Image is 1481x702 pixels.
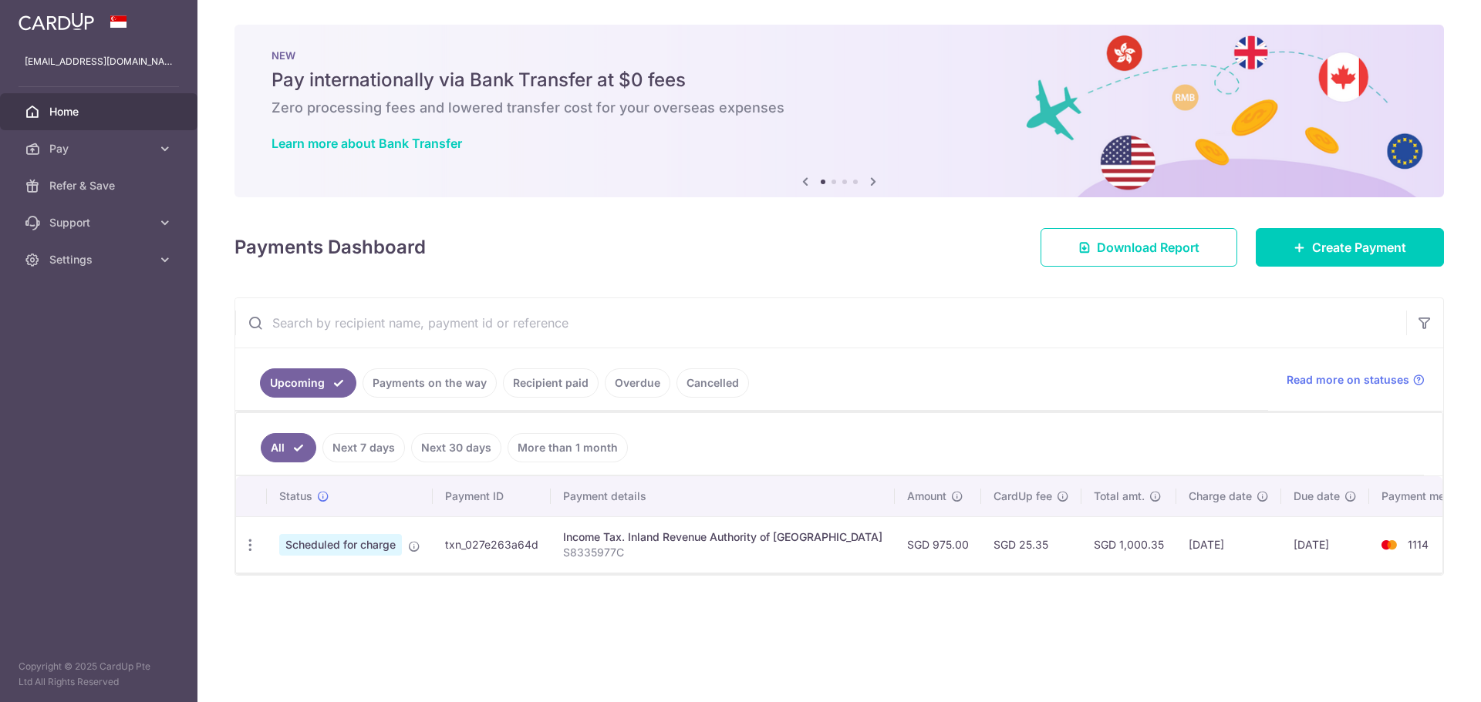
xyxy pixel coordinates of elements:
span: Refer & Save [49,178,151,193]
span: 1114 [1408,538,1429,551]
p: [EMAIL_ADDRESS][DOMAIN_NAME] [25,54,173,69]
a: Payments on the way [363,368,497,398]
input: Search by recipient name, payment id or reference [235,298,1406,348]
a: Create Payment [1256,228,1444,267]
a: Learn more about Bank Transfer [272,136,462,151]
span: Charge date [1189,489,1252,504]
td: SGD 1,000.35 [1081,516,1176,573]
span: Download Report [1097,238,1199,257]
span: Help [35,11,66,25]
div: Income Tax. Inland Revenue Authority of [GEOGRAPHIC_DATA] [563,529,882,545]
span: Pay [49,141,151,156]
span: Create Payment [1312,238,1406,257]
a: Upcoming [260,368,356,398]
p: NEW [272,49,1407,62]
span: Total amt. [1094,489,1145,504]
p: S8335977C [563,545,882,560]
a: All [261,433,316,462]
span: Amount [907,489,946,504]
td: SGD 25.35 [981,516,1081,573]
td: [DATE] [1281,516,1369,573]
td: [DATE] [1176,516,1281,573]
span: Read more on statuses [1287,372,1409,388]
span: Support [49,215,151,230]
th: Payment ID [433,476,551,516]
a: Next 7 days [322,433,405,462]
a: Download Report [1041,228,1237,267]
a: Cancelled [676,368,749,398]
h4: Payments Dashboard [234,233,426,261]
a: Read more on statuses [1287,372,1425,388]
th: Payment details [551,476,895,516]
h5: Pay internationally via Bank Transfer at $0 fees [272,68,1407,92]
a: Next 30 days [411,433,501,462]
h6: Zero processing fees and lowered transfer cost for your overseas expenses [272,99,1407,117]
a: Overdue [605,368,670,398]
img: CardUp [19,12,94,31]
span: Due date [1294,489,1340,504]
img: Bank transfer banner [234,25,1444,197]
span: CardUp fee [994,489,1052,504]
td: txn_027e263a64d [433,516,551,573]
a: Recipient paid [503,368,599,398]
a: More than 1 month [508,433,628,462]
span: Home [49,104,151,119]
span: Status [279,489,312,504]
span: Scheduled for charge [279,534,402,556]
span: Settings [49,252,151,267]
td: SGD 975.00 [895,516,981,573]
img: Bank Card [1374,536,1405,554]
